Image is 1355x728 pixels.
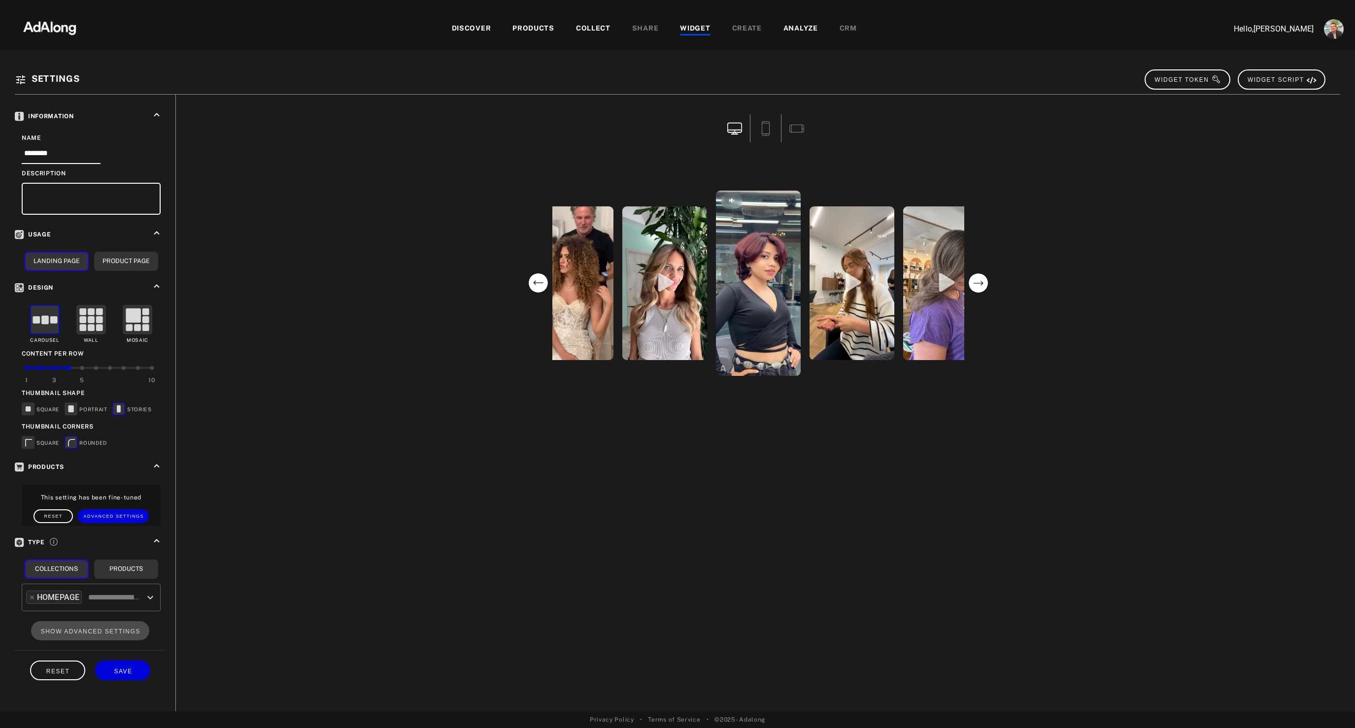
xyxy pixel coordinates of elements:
[50,536,58,546] span: Choose if your widget will display content based on collections or products
[620,204,709,362] div: open the preview of the instagram content created by satoshi.klein
[84,514,144,519] span: Advanced Settings
[452,23,491,35] div: DISCOVER
[25,376,28,385] div: 1
[22,436,60,451] div: SQUARE
[22,422,161,431] div: Thumbnail Corners
[151,109,162,120] i: keyboard_arrow_up
[78,509,149,523] button: Advanced Settings
[840,23,857,35] div: CRM
[528,273,548,293] svg: previous
[46,668,70,675] span: RESET
[6,12,93,42] img: 63233d7d88ed69de3c212112c67096b6.png
[15,284,53,291] span: Design
[94,252,158,271] button: Product Page
[22,402,60,417] div: SQUARE
[732,23,762,35] div: CREATE
[30,337,60,344] div: Carousel
[527,204,615,362] div: open the preview of the instagram content created by vitosatalino_official
[15,113,74,120] span: Information
[84,337,99,344] div: Wall
[714,715,765,724] span: © 2025 - Adalong
[512,23,554,35] div: PRODUCTS
[114,668,132,675] span: SAVE
[52,376,57,385] div: 3
[15,231,51,238] span: Usage
[94,560,158,579] button: Products
[37,592,79,603] div: HOMEPAGE
[901,204,990,362] div: open the preview of the instagram content created by tamm_doeshair
[148,376,155,385] div: 10
[1215,23,1314,35] p: Hello, [PERSON_NAME]
[127,337,148,344] div: Mosaic
[143,591,157,604] button: Open
[680,23,710,35] div: WIDGET
[1321,17,1346,41] button: Account settings
[783,23,818,35] div: ANALYZE
[632,23,659,35] div: SHARE
[65,436,107,451] div: ROUNDED
[22,169,161,178] div: Description
[151,281,162,292] i: keyboard_arrow_up
[1238,69,1325,90] button: WIDGET SCRIPT
[34,509,73,523] button: Reset
[30,661,85,680] button: RESET
[22,389,161,397] div: Thumbnail Shape
[95,661,150,680] button: SAVE
[968,273,988,293] svg: next
[15,463,64,470] span: Products
[65,402,107,417] div: PORTRAIT
[640,715,643,724] span: •
[32,73,80,84] span: Settings
[41,628,140,635] span: SHOW ADVANCED SETTINGS
[22,349,161,358] div: Content per row
[151,535,162,546] i: keyboard_arrow_up
[1154,76,1221,83] span: WIDGET TOKEN
[576,23,610,35] div: COLLECT
[1145,69,1230,90] button: WIDGET TOKEN
[15,539,45,546] span: Type
[151,461,162,471] i: keyboard_arrow_up
[25,252,89,271] button: Landing Page
[1324,19,1344,39] img: ACg8ocLjEk1irI4XXb49MzUGwa4F_C3PpCyg-3CPbiuLEZrYEA=s96-c
[590,715,634,724] a: Privacy Policy
[1248,76,1317,83] span: WIDGET SCRIPT
[22,133,161,142] div: Name
[112,402,152,417] div: STORIES
[31,621,150,640] button: SHOW ADVANCED SETTINGS
[25,560,89,579] button: Collections
[808,204,896,362] div: open the preview of the instagram content created by byalva_hair
[1306,681,1355,728] iframe: Chat Widget
[24,493,158,502] p: This setting has been fine-tuned
[648,715,700,724] a: Terms of Service
[44,514,63,519] span: Reset
[707,715,709,724] span: •
[714,189,803,378] div: open the preview of the instagram content created by milan_haireducation
[80,376,84,385] div: 5
[151,228,162,238] i: keyboard_arrow_up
